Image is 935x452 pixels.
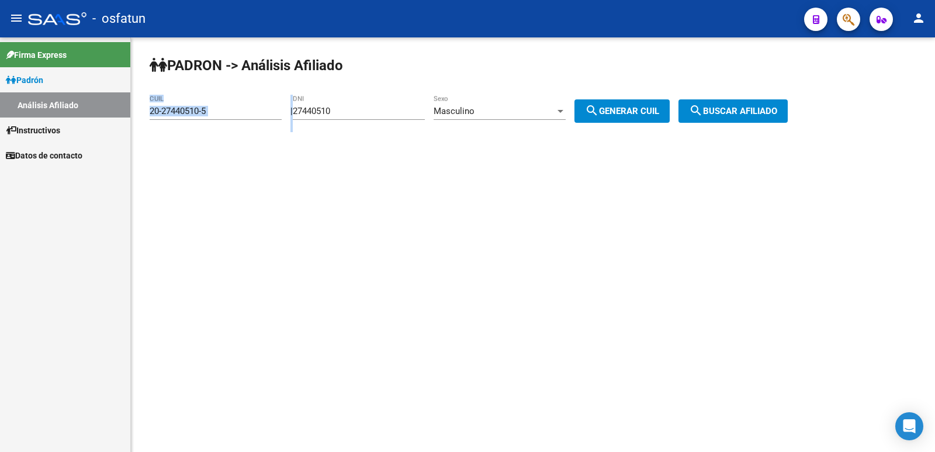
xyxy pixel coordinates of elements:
mat-icon: person [912,11,926,25]
button: Buscar afiliado [678,99,788,123]
div: Open Intercom Messenger [895,412,923,440]
span: Padrón [6,74,43,87]
mat-icon: search [689,103,703,118]
span: - osfatun [92,6,146,32]
span: Masculino [434,106,475,116]
mat-icon: menu [9,11,23,25]
span: Generar CUIL [585,106,659,116]
span: Datos de contacto [6,149,82,162]
strong: PADRON -> Análisis Afiliado [150,57,343,74]
div: | [290,106,678,116]
span: Instructivos [6,124,60,137]
span: Buscar afiliado [689,106,777,116]
mat-icon: search [585,103,599,118]
button: Generar CUIL [574,99,670,123]
span: Firma Express [6,49,67,61]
